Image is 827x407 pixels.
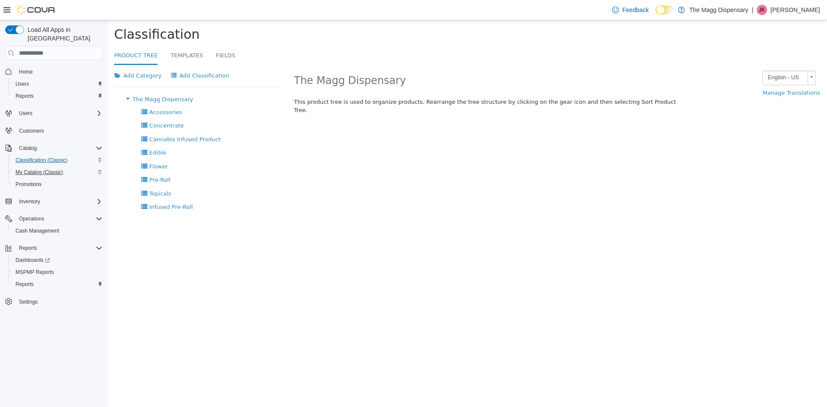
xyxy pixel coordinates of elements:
span: JK [759,5,765,15]
span: Feedback [622,6,649,14]
span: My Catalog (Classic) [12,167,103,177]
p: [PERSON_NAME] [771,5,820,15]
span: English - US [655,51,696,64]
span: Users [19,110,32,117]
button: Customers [2,124,106,137]
a: Cash Management [12,226,62,236]
span: The Magg Dispensary [25,76,86,82]
a: Customers [16,126,47,136]
a: Classification (Classic) [12,155,71,165]
span: Promotions [12,179,103,190]
a: Reports [12,279,37,289]
span: Users [16,108,103,118]
a: Reports [12,91,37,101]
span: Dashboards [16,257,50,264]
span: Cash Management [16,227,59,234]
button: Add Category [6,48,59,63]
button: Users [16,108,36,118]
a: Feedback [609,1,652,19]
button: Cash Management [9,225,106,237]
button: Users [9,78,106,90]
a: Settings [16,297,41,307]
button: MSPMP Reports [9,266,106,278]
span: Home [16,66,103,77]
span: My Catalog (Classic) [16,169,63,176]
span: Catalog [16,143,103,153]
button: Inventory [2,196,106,208]
img: Cova [17,6,56,14]
button: Promotions [9,178,106,190]
button: Classification (Classic) [9,154,106,166]
nav: Complex example [5,62,103,330]
button: Settings [2,295,106,308]
a: Fields [108,27,127,45]
span: Concentrate [42,102,76,109]
input: Dark Mode [656,6,674,15]
span: Classification [6,6,92,22]
span: Topicals [42,170,64,177]
button: My Catalog (Classic) [9,166,106,178]
span: Inventory [16,196,103,207]
div: This product tree is used to organize products. Rearrange the tree structure by clicking on the g... [180,78,584,94]
p: The Magg Dispensary [689,5,748,15]
span: Reports [19,245,37,252]
span: Dashboards [12,255,103,265]
a: Templates [63,27,95,45]
span: Customers [19,127,44,134]
span: Operations [16,214,103,224]
span: Settings [16,296,103,307]
span: Reports [16,243,103,253]
a: English - US [655,50,708,65]
span: Cannabis Infused Product [42,116,113,122]
button: Reports [9,278,106,290]
span: Classification (Classic) [12,155,103,165]
span: MSPMP Reports [16,269,54,276]
button: Operations [16,214,48,224]
a: MSPMP Reports [12,267,57,277]
span: Users [12,79,103,89]
span: Classification (Classic) [16,157,68,164]
button: Inventory [16,196,44,207]
p: | [752,5,753,15]
span: The Magg Dispensary [187,54,298,66]
span: Home [19,68,33,75]
button: Catalog [2,142,106,154]
a: Users [12,79,32,89]
button: Add Classification [59,48,126,63]
a: Home [16,67,36,77]
button: Reports [9,90,106,102]
span: Reports [16,281,34,288]
button: Reports [16,243,40,253]
button: Operations [2,213,106,225]
span: Infused Pre-Roll [42,183,85,190]
span: Catalog [19,145,37,152]
span: Users [16,81,29,87]
span: Promotions [16,181,42,188]
div: Julie Knight [757,5,767,15]
span: Flower [42,143,60,149]
a: Dashboards [9,254,106,266]
span: Load All Apps in [GEOGRAPHIC_DATA] [24,25,103,43]
a: My Catalog (Classic) [12,167,67,177]
span: Reports [16,93,34,99]
a: Dashboards [12,255,53,265]
span: Cash Management [12,226,103,236]
span: Accessories [42,89,75,95]
span: Operations [19,215,44,222]
a: Product Tree [6,27,50,45]
span: Reports [12,279,103,289]
button: Home [2,65,106,78]
span: Customers [16,125,103,136]
a: Promotions [12,179,45,190]
span: MSPMP Reports [12,267,103,277]
span: Reports [12,91,103,101]
span: Settings [19,298,37,305]
a: Manage Translations [655,65,713,81]
span: Pre-Roll [42,156,63,163]
span: Inventory [19,198,40,205]
button: Users [2,107,106,119]
button: Reports [2,242,106,254]
button: Catalog [16,143,40,153]
span: Edible [42,129,59,136]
